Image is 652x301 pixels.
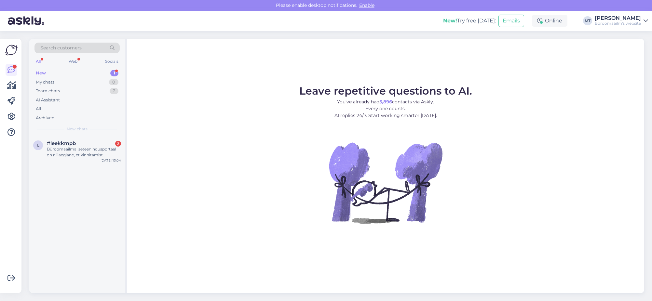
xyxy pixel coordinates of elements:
[37,143,39,148] span: l
[379,99,392,105] b: 5,896
[583,16,592,25] div: MT
[595,16,648,26] a: [PERSON_NAME]Büroomaailm's website
[36,97,60,103] div: AI Assistant
[36,115,55,121] div: Archived
[357,2,376,8] span: Enable
[595,16,641,21] div: [PERSON_NAME]
[327,124,444,241] img: No Chat active
[104,57,120,66] div: Socials
[595,21,641,26] div: Büroomaailm's website
[34,57,42,66] div: All
[101,158,121,163] div: [DATE] 13:04
[36,88,60,94] div: Team chats
[115,141,121,147] div: 2
[443,17,496,25] div: Try free [DATE]:
[40,45,82,51] span: Search customers
[47,146,121,158] div: Büroomaailma iseteenindusportaal on nii aeglane, et kinnitamist opotavad tellimused ainult krutiv...
[110,88,118,94] div: 2
[109,79,118,85] div: 0
[532,15,567,27] div: Online
[299,98,472,119] p: You’ve already had contacts via Askly. Every one counts. AI replies 24/7. Start working smarter [...
[443,18,457,24] b: New!
[67,57,79,66] div: Web
[36,106,41,112] div: All
[498,15,524,27] button: Emails
[36,79,54,85] div: My chats
[110,70,118,76] div: 1
[67,126,88,132] span: New chats
[299,85,472,97] span: Leave repetitive questions to AI.
[47,140,76,146] span: #leekkmpb
[36,70,46,76] div: New
[5,44,18,56] img: Askly Logo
